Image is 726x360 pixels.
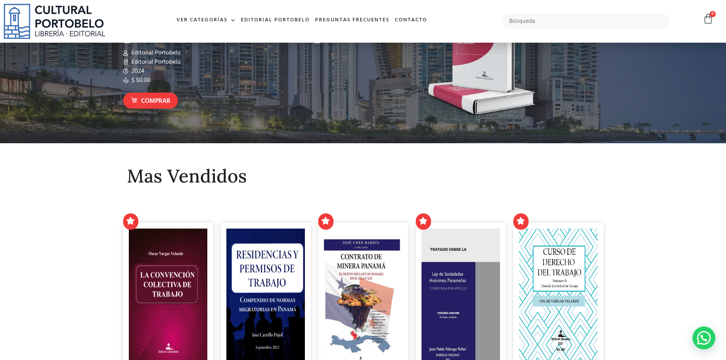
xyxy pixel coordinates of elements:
h2: Mas Vendidos [127,166,599,186]
span: $ 50.00 [130,76,151,85]
span: Editorial Portobelo [130,48,181,58]
span: Editorial Portobelo [130,58,181,67]
a: Contacto [392,12,430,29]
a: Preguntas frecuentes [313,12,392,29]
a: Comprar [123,93,178,109]
a: Ver Categorías [174,12,238,29]
a: Editorial Portobelo [238,12,313,29]
div: Contactar por WhatsApp [692,326,715,349]
span: 2024 [130,67,144,76]
input: Búsqueda [503,13,670,29]
span: Comprar [141,96,170,106]
span: 0 [710,11,716,17]
a: 0 [703,13,713,24]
